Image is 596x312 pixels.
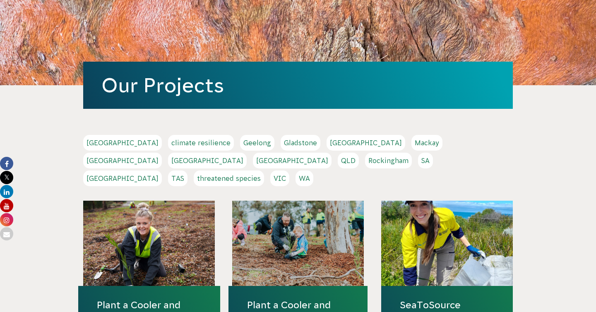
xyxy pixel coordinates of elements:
[83,170,162,186] a: [GEOGRAPHIC_DATA]
[253,153,332,168] a: [GEOGRAPHIC_DATA]
[101,74,224,96] a: Our Projects
[365,153,412,168] a: Rockingham
[327,135,405,151] a: [GEOGRAPHIC_DATA]
[418,153,433,168] a: SA
[281,135,320,151] a: Gladstone
[168,135,234,151] a: climate resilience
[338,153,359,168] a: QLD
[83,135,162,151] a: [GEOGRAPHIC_DATA]
[83,153,162,168] a: [GEOGRAPHIC_DATA]
[411,135,442,151] a: Mackay
[270,170,289,186] a: VIC
[168,170,187,186] a: TAS
[168,153,247,168] a: [GEOGRAPHIC_DATA]
[296,170,313,186] a: WA
[240,135,274,151] a: Geelong
[194,170,264,186] a: threatened species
